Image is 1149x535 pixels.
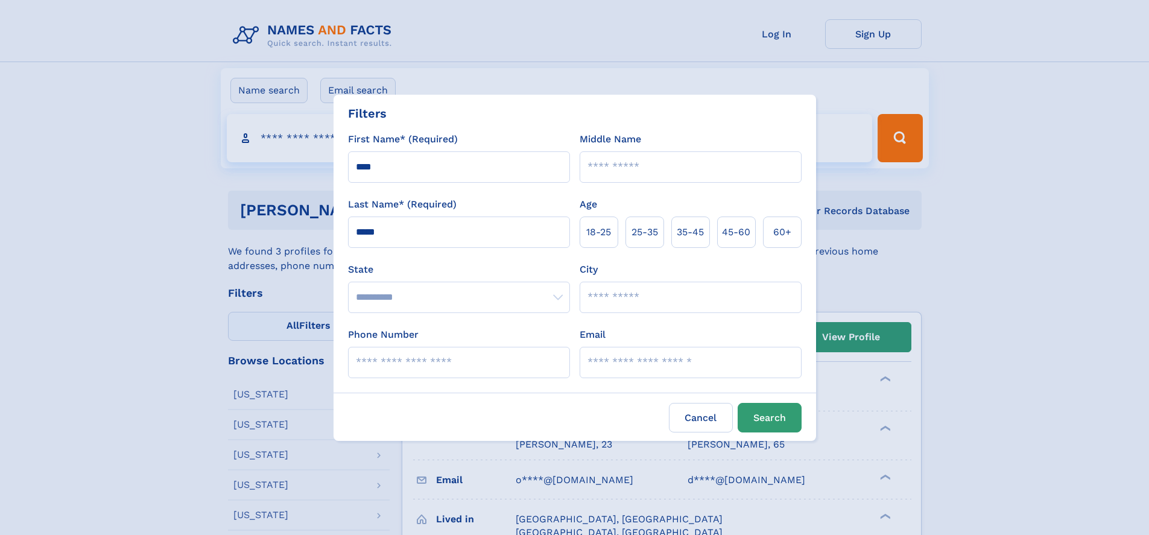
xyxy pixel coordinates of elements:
[773,225,791,239] span: 60+
[631,225,658,239] span: 25‑35
[580,262,598,277] label: City
[348,104,387,122] div: Filters
[348,262,570,277] label: State
[348,328,419,342] label: Phone Number
[580,197,597,212] label: Age
[580,132,641,147] label: Middle Name
[586,225,611,239] span: 18‑25
[669,403,733,432] label: Cancel
[348,197,457,212] label: Last Name* (Required)
[677,225,704,239] span: 35‑45
[738,403,802,432] button: Search
[348,132,458,147] label: First Name* (Required)
[580,328,606,342] label: Email
[722,225,750,239] span: 45‑60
